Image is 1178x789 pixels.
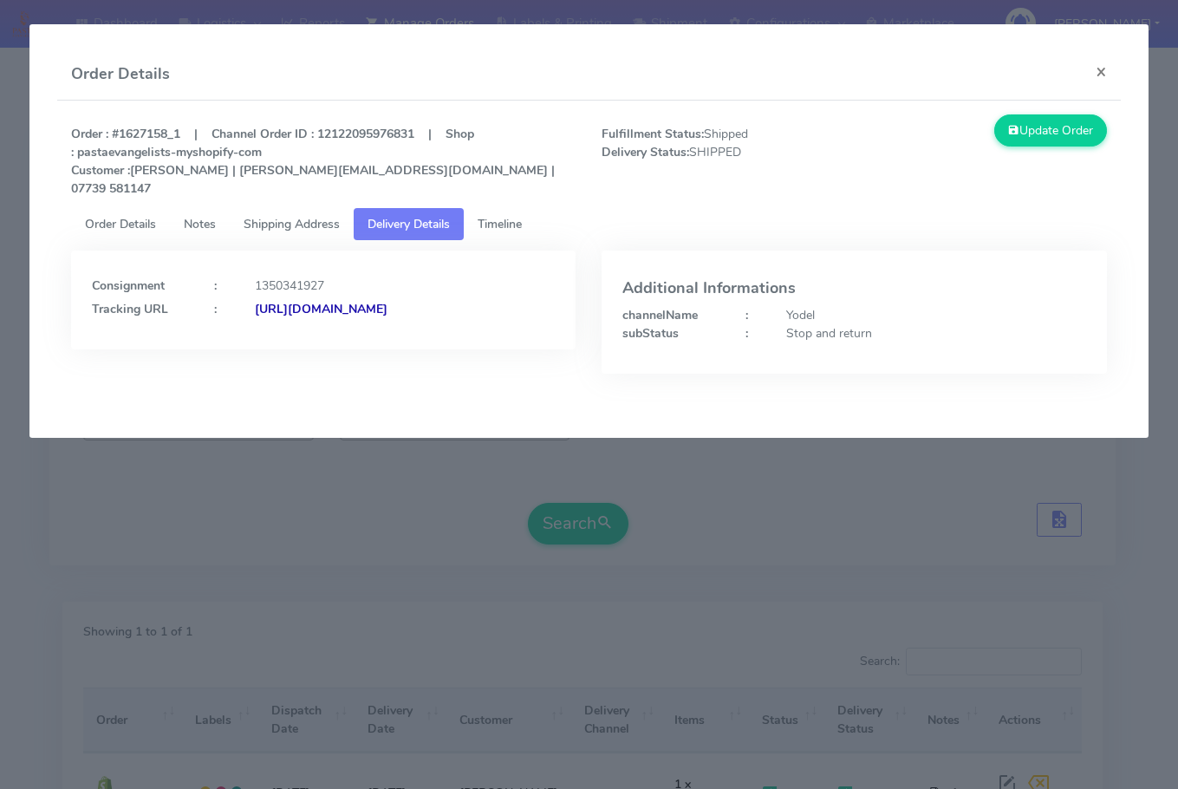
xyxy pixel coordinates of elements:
strong: Fulfillment Status: [602,126,704,142]
strong: subStatus [622,325,679,342]
span: Shipped SHIPPED [589,125,854,198]
strong: Delivery Status: [602,144,689,160]
ul: Tabs [71,208,1106,240]
strong: Order : #1627158_1 | Channel Order ID : 12122095976831 | Shop : pastaevangelists-myshopify-com [P... [71,126,555,197]
strong: : [214,277,217,294]
strong: Customer : [71,162,130,179]
div: Stop and return [773,324,1099,342]
strong: : [745,325,748,342]
h4: Order Details [71,62,170,86]
strong: [URL][DOMAIN_NAME] [255,301,387,317]
strong: : [214,301,217,317]
span: Delivery Details [368,216,450,232]
h4: Additional Informations [622,280,1085,297]
strong: Consignment [92,277,165,294]
span: Order Details [85,216,156,232]
button: Update Order [994,114,1107,147]
strong: Tracking URL [92,301,168,317]
div: Yodel [773,306,1099,324]
strong: channelName [622,307,698,323]
span: Shipping Address [244,216,340,232]
span: Timeline [478,216,522,232]
span: Notes [184,216,216,232]
button: Close [1082,49,1121,95]
strong: : [745,307,748,323]
div: 1350341927 [242,277,568,295]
